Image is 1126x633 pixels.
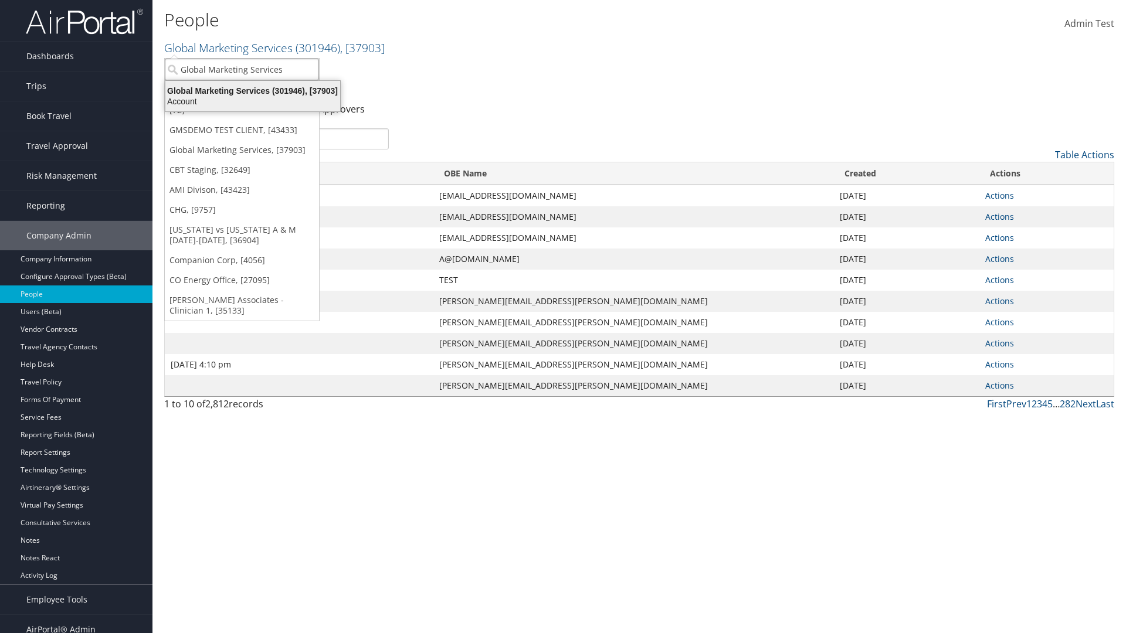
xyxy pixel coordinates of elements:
span: … [1053,397,1060,410]
a: 4 [1042,397,1047,410]
a: Global Marketing Services, [37903] [165,140,319,160]
input: Search Accounts [165,59,319,80]
a: 282 [1060,397,1076,410]
td: [DATE] [834,333,979,354]
td: TEST [433,270,835,291]
td: [DATE] [834,312,979,333]
td: A@[DOMAIN_NAME] [433,249,835,270]
a: CO Energy Office, [27095] [165,270,319,290]
td: [EMAIL_ADDRESS][DOMAIN_NAME] [433,185,835,206]
td: [EMAIL_ADDRESS][DOMAIN_NAME] [433,227,835,249]
a: Actions [985,338,1014,349]
a: Actions [985,380,1014,391]
td: [PERSON_NAME][EMAIL_ADDRESS][PERSON_NAME][DOMAIN_NAME] [433,375,835,396]
td: [DATE] [834,206,979,227]
a: Actions [985,316,1014,328]
a: AMI Divison, [43423] [165,180,319,200]
span: Dashboards [26,42,74,71]
div: Global Marketing Services (301946), [37903] [158,86,347,96]
a: Actions [985,274,1014,285]
a: GMSDEMO TEST CLIENT, [43433] [165,120,319,140]
a: CBT Staging, [32649] [165,160,319,180]
a: Next [1076,397,1096,410]
a: Actions [985,232,1014,243]
td: [DATE] [834,185,979,206]
td: [PERSON_NAME][EMAIL_ADDRESS][PERSON_NAME][DOMAIN_NAME] [433,312,835,333]
span: Trips [26,72,46,101]
span: 2,812 [205,397,229,410]
a: Prev [1006,397,1026,410]
span: Company Admin [26,221,91,250]
td: [EMAIL_ADDRESS][DOMAIN_NAME] [433,206,835,227]
span: Book Travel [26,101,72,131]
td: [DATE] [834,375,979,396]
img: airportal-logo.png [26,8,143,35]
a: Actions [985,295,1014,307]
a: Approvers [318,103,365,115]
td: [DATE] [834,249,979,270]
a: 5 [1047,397,1053,410]
td: [PERSON_NAME][EMAIL_ADDRESS][PERSON_NAME][DOMAIN_NAME] [433,333,835,354]
td: [PERSON_NAME][EMAIL_ADDRESS][PERSON_NAME][DOMAIN_NAME] [433,354,835,375]
span: , [ 37903 ] [340,40,385,56]
th: Actions [979,162,1114,185]
a: Actions [985,253,1014,264]
a: Global Marketing Services [164,40,385,56]
td: [DATE] 4:10 pm [165,354,433,375]
a: 3 [1037,397,1042,410]
a: CHG, [9757] [165,200,319,220]
div: 1 to 10 of records [164,397,389,417]
td: [DATE] [834,291,979,312]
div: Account [158,96,347,107]
a: First [987,397,1006,410]
a: 2 [1032,397,1037,410]
a: Admin Test [1064,6,1114,42]
h1: People [164,8,798,32]
th: Created: activate to sort column ascending [834,162,979,185]
span: Risk Management [26,161,97,190]
a: Actions [985,211,1014,222]
a: Companion Corp, [4056] [165,250,319,270]
td: [DATE] [834,354,979,375]
td: [DATE] [834,227,979,249]
td: [PERSON_NAME][EMAIL_ADDRESS][PERSON_NAME][DOMAIN_NAME] [433,291,835,312]
a: [US_STATE] vs [US_STATE] A & M [DATE]-[DATE], [36904] [165,220,319,250]
th: OBE Name: activate to sort column ascending [433,162,835,185]
span: Travel Approval [26,131,88,161]
a: 1 [1026,397,1032,410]
a: Last [1096,397,1114,410]
td: [DATE] [834,270,979,291]
a: Actions [985,359,1014,370]
span: Admin Test [1064,17,1114,30]
span: Reporting [26,191,65,220]
a: Actions [985,190,1014,201]
a: Table Actions [1055,148,1114,161]
span: ( 301946 ) [296,40,340,56]
span: Employee Tools [26,585,87,614]
a: [PERSON_NAME] Associates - Clinician 1, [35133] [165,290,319,321]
